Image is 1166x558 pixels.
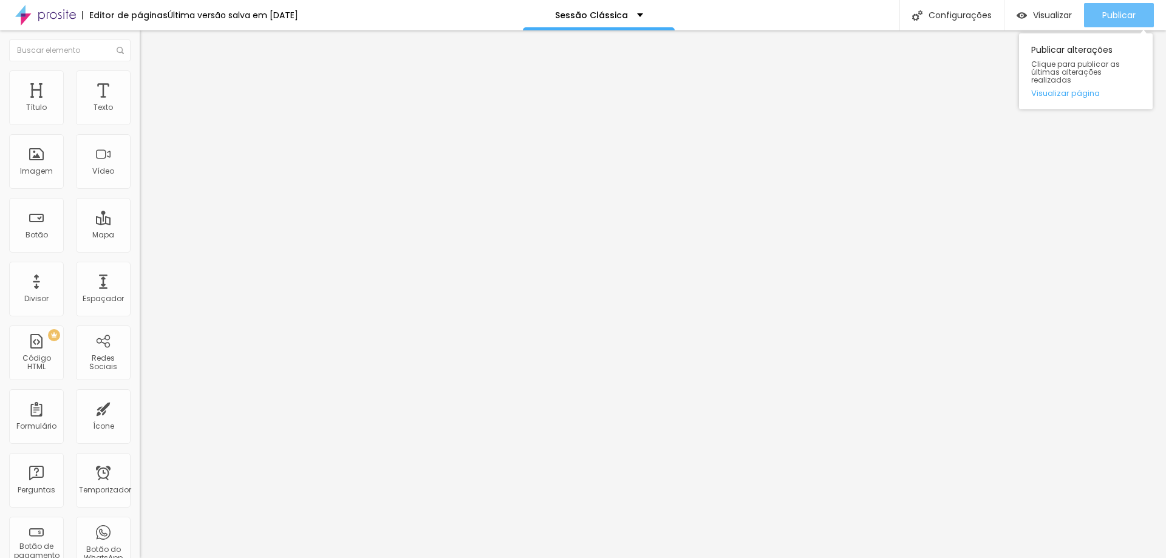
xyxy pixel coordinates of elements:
[24,293,49,304] font: Divisor
[9,39,131,61] input: Buscar elemento
[1031,89,1140,97] a: Visualizar página
[20,166,53,176] font: Imagem
[93,421,114,431] font: Ícone
[1004,3,1084,27] button: Visualizar
[912,10,922,21] img: Ícone
[26,102,47,112] font: Título
[1102,9,1136,21] font: Publicar
[83,293,124,304] font: Espaçador
[1084,3,1154,27] button: Publicar
[1031,87,1100,99] font: Visualizar página
[168,9,298,21] font: Última versão salva em [DATE]
[26,230,48,240] font: Botão
[1017,10,1027,21] img: view-1.svg
[16,421,56,431] font: Formulário
[555,9,628,21] font: Sessão Clássica
[92,166,114,176] font: Vídeo
[117,47,124,54] img: Ícone
[89,353,117,372] font: Redes Sociais
[18,485,55,495] font: Perguntas
[94,102,113,112] font: Texto
[79,485,131,495] font: Temporizador
[140,30,1166,558] iframe: Editor
[22,353,51,372] font: Código HTML
[92,230,114,240] font: Mapa
[929,9,992,21] font: Configurações
[1031,44,1113,56] font: Publicar alterações
[1033,9,1072,21] font: Visualizar
[1031,59,1120,85] font: Clique para publicar as últimas alterações realizadas
[89,9,168,21] font: Editor de páginas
